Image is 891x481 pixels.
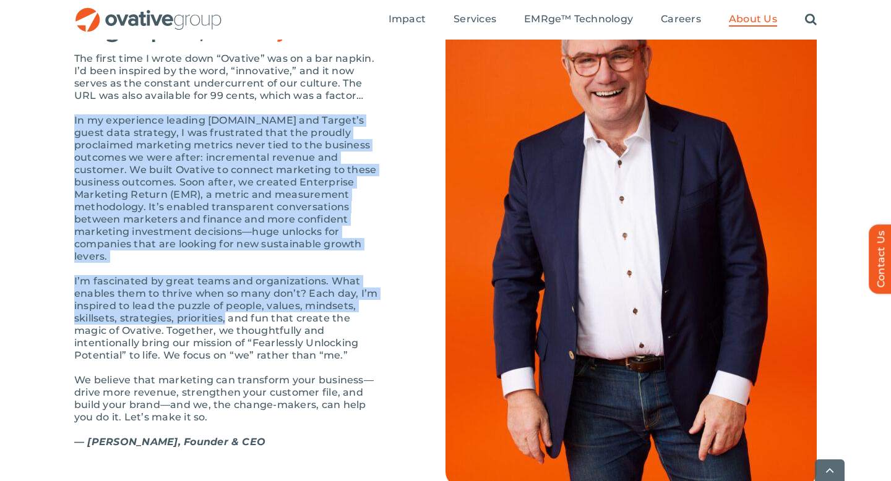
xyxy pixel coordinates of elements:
span: About Us [729,13,777,25]
p: In my experience leading [DOMAIN_NAME] and Target’s guest data strategy, I was frustrated that th... [74,114,384,263]
p: I’m fascinated by great teams and organizations. What enables them to thrive when so many don’t? ... [74,275,384,362]
span: Impact [389,13,426,25]
p: We believe that marketing can transform your business—drive more revenue, strengthen your custome... [74,374,384,424]
p: The first time I wrote down “Ovative” was on a bar napkin. I’d been inspired by the word, “innova... [74,53,384,102]
strong: — [PERSON_NAME], Founder & CEO [74,436,265,448]
a: Impact [389,13,426,27]
a: EMRge™ Technology [524,13,633,27]
span: Careers [661,13,701,25]
a: Careers [661,13,701,27]
a: About Us [729,13,777,27]
span: EMRge™ Technology [524,13,633,25]
span: Services [454,13,496,25]
a: Search [805,13,817,27]
a: Services [454,13,496,27]
a: OG_Full_horizontal_RGB [74,6,223,18]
